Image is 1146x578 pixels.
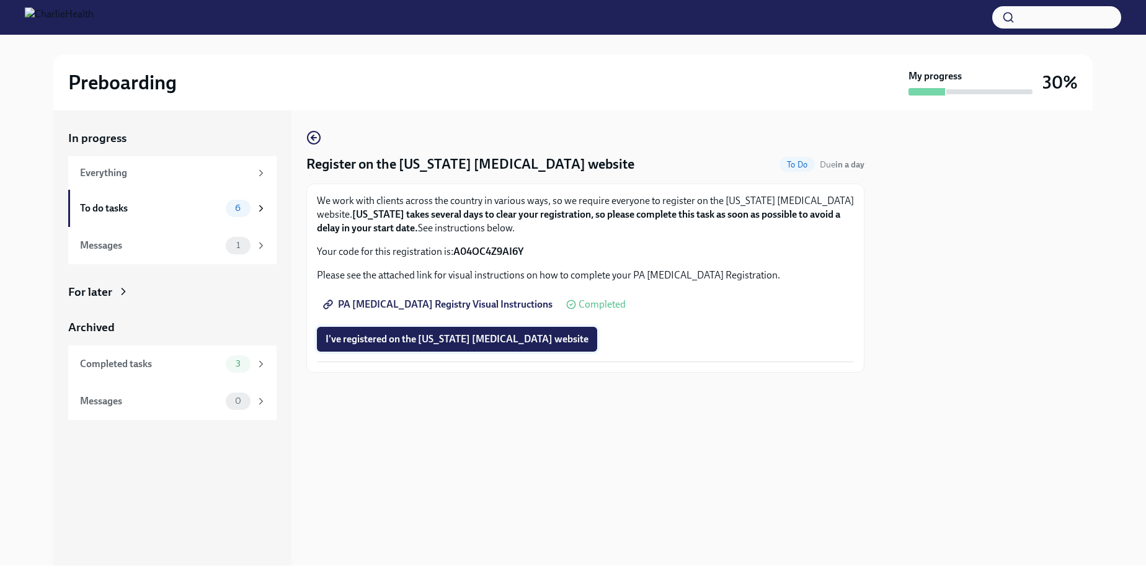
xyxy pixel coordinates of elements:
[317,327,597,352] button: I've registered on the [US_STATE] [MEDICAL_DATA] website
[579,300,626,309] span: Completed
[68,190,277,227] a: To do tasks6
[317,245,854,259] p: Your code for this registration is:
[326,298,553,311] span: PA [MEDICAL_DATA] Registry Visual Instructions
[68,345,277,383] a: Completed tasks3
[80,394,221,408] div: Messages
[68,227,277,264] a: Messages1
[908,69,962,83] strong: My progress
[306,155,634,174] h4: Register on the [US_STATE] [MEDICAL_DATA] website
[228,396,249,406] span: 0
[68,130,277,146] a: In progress
[68,70,177,95] h2: Preboarding
[317,208,840,234] strong: [US_STATE] takes several days to clear your registration, so please complete this task as soon as...
[25,7,94,27] img: CharlieHealth
[453,246,523,257] strong: A04OC4Z9AI6Y
[229,241,247,250] span: 1
[1042,71,1078,94] h3: 30%
[68,383,277,420] a: Messages0
[80,166,251,180] div: Everything
[68,156,277,190] a: Everything
[835,159,864,170] strong: in a day
[317,194,854,235] p: We work with clients across the country in various ways, so we require everyone to register on th...
[68,284,112,300] div: For later
[820,159,864,170] span: Due
[80,202,221,215] div: To do tasks
[228,203,248,213] span: 6
[80,357,221,371] div: Completed tasks
[80,239,221,252] div: Messages
[317,292,561,317] a: PA [MEDICAL_DATA] Registry Visual Instructions
[326,333,589,345] span: I've registered on the [US_STATE] [MEDICAL_DATA] website
[317,269,854,282] p: Please see the attached link for visual instructions on how to complete your PA [MEDICAL_DATA] Re...
[68,284,277,300] a: For later
[68,319,277,336] a: Archived
[820,159,864,171] span: August 21st, 2025 08:00
[780,160,815,169] span: To Do
[228,359,248,368] span: 3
